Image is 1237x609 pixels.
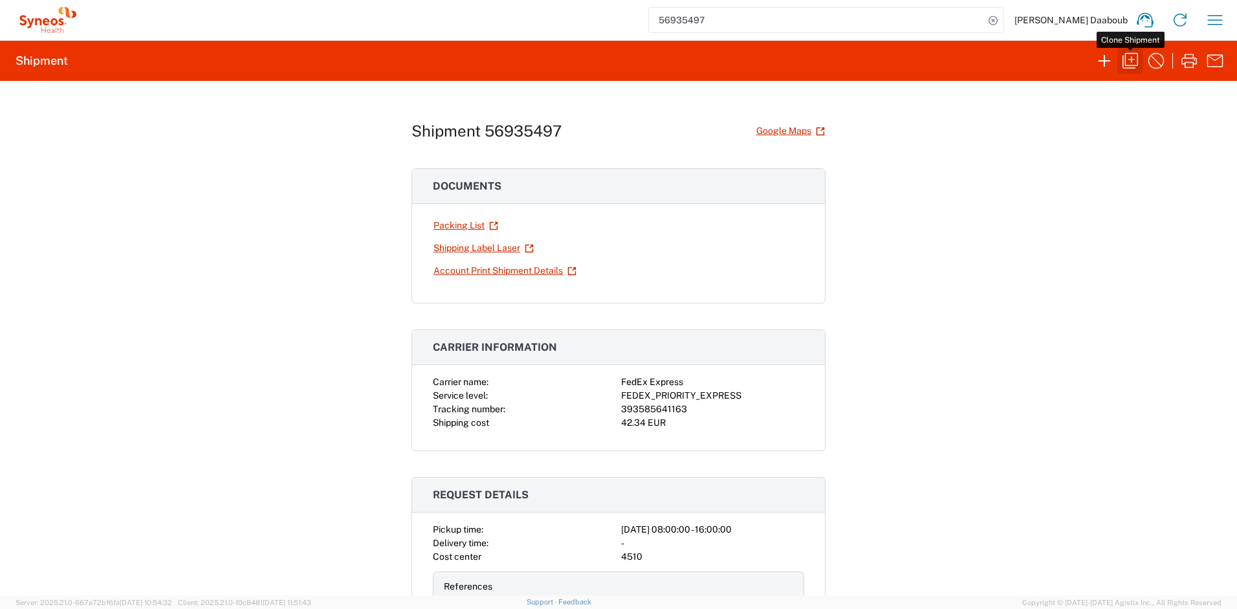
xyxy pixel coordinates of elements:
[621,550,804,564] div: 4510
[16,599,172,606] span: Server: 2025.21.0-667a72bf6fa
[433,214,499,237] a: Packing List
[621,389,804,403] div: FEDEX_PRIORITY_EXPRESS
[433,237,534,260] a: Shipping Label Laser
[433,551,481,562] span: Cost center
[433,538,488,548] span: Delivery time:
[444,581,492,592] span: References
[120,599,172,606] span: [DATE] 10:54:32
[433,377,488,387] span: Carrier name:
[444,593,616,607] div: Project
[1014,14,1128,26] span: [PERSON_NAME] Daaboub
[433,489,529,501] span: Request details
[621,537,804,550] div: -
[756,120,826,142] a: Google Maps
[263,599,311,606] span: [DATE] 11:51:43
[621,375,804,389] div: FedEx Express
[433,260,577,282] a: Account Print Shipment Details
[433,524,483,535] span: Pickup time:
[621,416,804,430] div: 42.34 EUR
[621,593,793,607] div: 4510 DEPARTMENTAL EXPENSE
[433,180,501,192] span: Documents
[178,599,311,606] span: Client: 2025.21.0-f0c8481
[411,122,562,140] h1: Shipment 56935497
[621,403,804,416] div: 393585641163
[649,8,984,32] input: Shipment, tracking or reference number
[16,53,68,69] h2: Shipment
[433,341,557,353] span: Carrier information
[527,598,559,606] a: Support
[558,598,591,606] a: Feedback
[433,404,505,414] span: Tracking number:
[433,417,489,428] span: Shipping cost
[621,523,804,537] div: [DATE] 08:00:00 - 16:00:00
[433,390,488,401] span: Service level:
[1022,597,1221,608] span: Copyright © [DATE]-[DATE] Agistix Inc., All Rights Reserved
